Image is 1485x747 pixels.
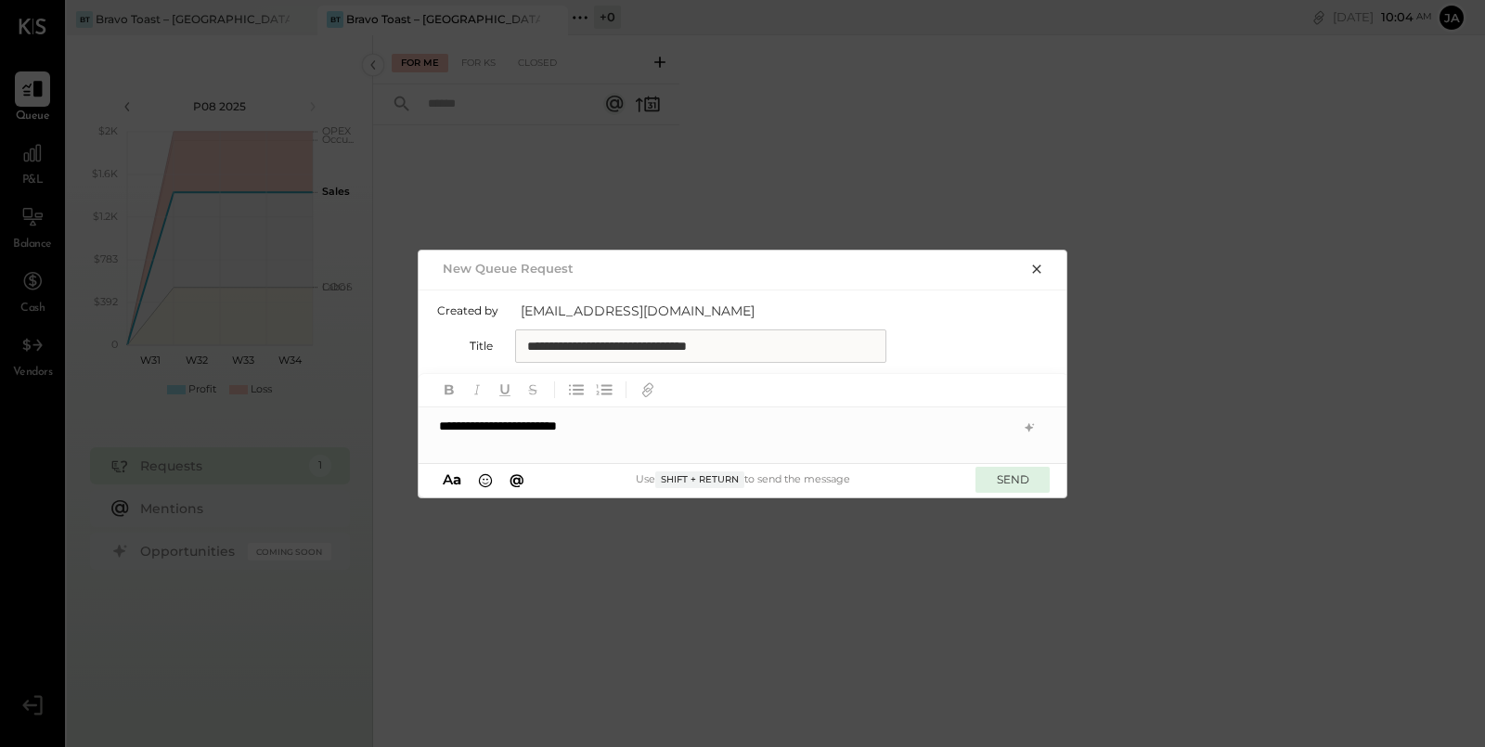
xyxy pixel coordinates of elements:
[437,470,467,490] button: Aa
[453,470,461,488] span: a
[564,378,588,402] button: Unordered List
[437,378,461,402] button: Bold
[521,378,545,402] button: Strikethrough
[975,467,1050,492] button: SEND
[465,378,489,402] button: Italic
[592,378,616,402] button: Ordered List
[510,470,524,488] span: @
[493,378,517,402] button: Underline
[437,339,493,353] label: Title
[504,470,530,490] button: @
[443,261,574,276] h2: New Queue Request
[437,303,498,317] label: Created by
[636,378,660,402] button: Add URL
[529,471,957,488] div: Use to send the message
[655,471,744,488] span: Shift + Return
[521,302,892,320] span: [EMAIL_ADDRESS][DOMAIN_NAME]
